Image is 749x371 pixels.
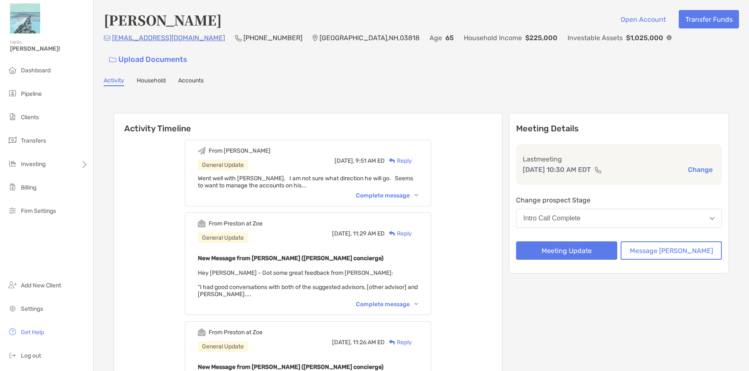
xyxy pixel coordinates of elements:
span: Log out [21,352,41,359]
div: General Update [198,160,248,170]
button: Message [PERSON_NAME] [621,241,722,260]
p: Household Income [464,33,522,43]
img: settings icon [8,303,18,313]
img: pipeline icon [8,88,18,98]
span: Went well with [PERSON_NAME]. I am not sure what direction he will go. Seems to want to manage th... [198,175,413,189]
span: Firm Settings [21,207,56,215]
img: communication type [594,166,602,173]
span: Clients [21,114,39,121]
p: $225,000 [525,33,557,43]
h6: Activity Timeline [114,113,502,133]
p: 65 [445,33,454,43]
span: 11:26 AM ED [353,339,385,346]
img: logout icon [8,350,18,360]
p: Investable Assets [568,33,623,43]
p: [GEOGRAPHIC_DATA] , NH , 03818 [320,33,419,43]
img: get-help icon [8,327,18,337]
button: Transfer Funds [679,10,739,28]
span: Investing [21,161,46,168]
img: investing icon [8,159,18,169]
span: 11:29 AM ED [353,230,385,237]
div: Reply [385,156,412,165]
span: [DATE], [332,230,352,237]
p: [DATE] 10:30 AM EDT [523,164,591,175]
p: $1,025,000 [626,33,663,43]
a: Household [137,77,166,86]
span: Hey [PERSON_NAME] - Got some great feedback from [PERSON_NAME]: "I had good conversations with bo... [198,269,418,298]
img: Chevron icon [414,194,418,197]
span: Get Help [21,329,44,336]
img: Chevron icon [414,303,418,305]
img: Location Icon [312,35,318,41]
img: Zoe Logo [10,3,40,33]
h4: [PERSON_NAME] [104,10,222,29]
button: Open Account [614,10,672,28]
img: Reply icon [389,158,395,164]
img: Open dropdown arrow [710,217,715,220]
span: [PERSON_NAME]! [10,45,88,52]
a: Activity [104,77,124,86]
img: Event icon [198,328,206,336]
div: Reply [385,338,412,347]
div: From Preston at Zoe [209,329,263,336]
button: Intro Call Complete [516,209,722,228]
img: Phone Icon [235,35,242,41]
div: Reply [385,229,412,238]
div: From [PERSON_NAME] [209,147,271,154]
img: Info Icon [667,35,672,40]
button: Change [685,165,715,174]
p: Last meeting [523,154,715,164]
div: General Update [198,341,248,352]
img: Reply icon [389,231,395,236]
img: Email Icon [104,36,110,41]
img: Event icon [198,147,206,155]
div: General Update [198,233,248,243]
span: Transfers [21,137,46,144]
span: Settings [21,305,43,312]
span: Dashboard [21,67,51,74]
p: Meeting Details [516,123,722,134]
img: button icon [109,57,116,63]
b: New Message from [PERSON_NAME] ([PERSON_NAME] concierge) [198,255,383,262]
img: firm-settings icon [8,205,18,215]
span: [DATE], [335,157,354,164]
span: Pipeline [21,90,42,97]
div: From Preston at Zoe [209,220,263,227]
button: Meeting Update [516,241,617,260]
img: clients icon [8,112,18,122]
div: Intro Call Complete [523,215,580,222]
div: Complete message [356,192,418,199]
img: billing icon [8,182,18,192]
img: add_new_client icon [8,280,18,290]
b: New Message from [PERSON_NAME] ([PERSON_NAME] concierge) [198,363,383,371]
img: Event icon [198,220,206,228]
div: Complete message [356,301,418,308]
span: [DATE], [332,339,352,346]
img: dashboard icon [8,65,18,75]
span: Billing [21,184,36,191]
span: 9:51 AM ED [355,157,385,164]
p: [EMAIL_ADDRESS][DOMAIN_NAME] [112,33,225,43]
a: Upload Documents [104,51,193,69]
img: transfers icon [8,135,18,145]
a: Accounts [178,77,204,86]
p: [PHONE_NUMBER] [243,33,302,43]
p: Change prospect Stage [516,195,722,205]
p: Age [429,33,442,43]
span: Add New Client [21,282,61,289]
img: Reply icon [389,340,395,345]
